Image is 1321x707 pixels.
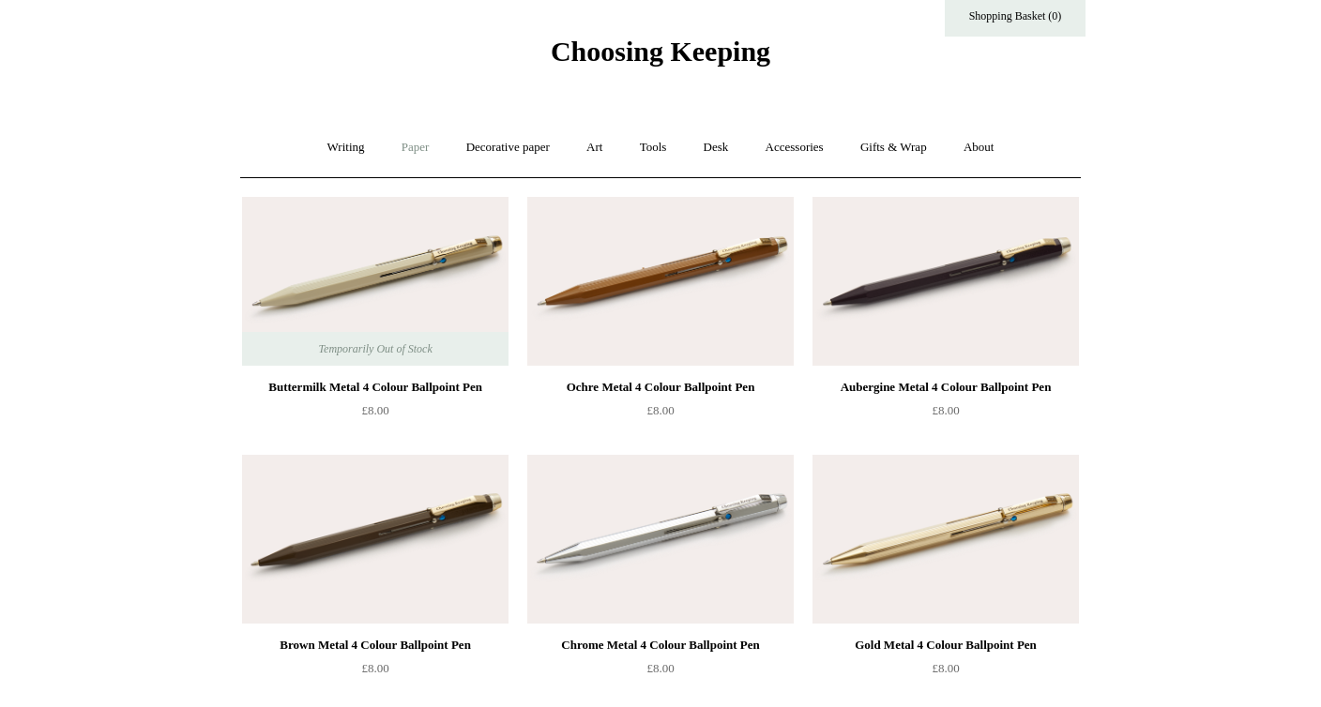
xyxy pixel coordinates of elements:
[551,51,770,64] a: Choosing Keeping
[242,376,509,453] a: Buttermilk Metal 4 Colour Ballpoint Pen £8.00
[817,634,1074,656] div: Gold Metal 4 Colour Ballpoint Pen
[947,123,1011,173] a: About
[687,123,746,173] a: Desk
[646,661,674,675] span: £8.00
[812,197,1079,366] img: Aubergine Metal 4 Colour Ballpoint Pen
[812,197,1079,366] a: Aubergine Metal 4 Colour Ballpoint Pen Aubergine Metal 4 Colour Ballpoint Pen
[247,634,504,656] div: Brown Metal 4 Colour Ballpoint Pen
[385,123,447,173] a: Paper
[812,455,1079,624] a: Gold Metal 4 Colour Ballpoint Pen Gold Metal 4 Colour Ballpoint Pen
[812,376,1079,453] a: Aubergine Metal 4 Colour Ballpoint Pen £8.00
[311,123,382,173] a: Writing
[569,123,619,173] a: Art
[242,197,509,366] img: Buttermilk Metal 4 Colour Ballpoint Pen
[532,376,789,399] div: Ochre Metal 4 Colour Ballpoint Pen
[527,376,794,453] a: Ochre Metal 4 Colour Ballpoint Pen £8.00
[817,376,1074,399] div: Aubergine Metal 4 Colour Ballpoint Pen
[812,455,1079,624] img: Gold Metal 4 Colour Ballpoint Pen
[623,123,684,173] a: Tools
[932,403,959,417] span: £8.00
[242,455,509,624] a: Brown Metal 4 Colour Ballpoint Pen Brown Metal 4 Colour Ballpoint Pen
[527,197,794,366] a: Ochre Metal 4 Colour Ballpoint Pen Ochre Metal 4 Colour Ballpoint Pen
[361,403,388,417] span: £8.00
[361,661,388,675] span: £8.00
[299,332,450,366] span: Temporarily Out of Stock
[532,634,789,656] div: Chrome Metal 4 Colour Ballpoint Pen
[247,376,504,399] div: Buttermilk Metal 4 Colour Ballpoint Pen
[749,123,841,173] a: Accessories
[527,455,794,624] a: Chrome Metal 4 Colour Ballpoint Pen Chrome Metal 4 Colour Ballpoint Pen
[527,455,794,624] img: Chrome Metal 4 Colour Ballpoint Pen
[449,123,567,173] a: Decorative paper
[646,403,674,417] span: £8.00
[932,661,959,675] span: £8.00
[242,197,509,366] a: Buttermilk Metal 4 Colour Ballpoint Pen Buttermilk Metal 4 Colour Ballpoint Pen Temporarily Out o...
[551,36,770,67] span: Choosing Keeping
[242,455,509,624] img: Brown Metal 4 Colour Ballpoint Pen
[527,197,794,366] img: Ochre Metal 4 Colour Ballpoint Pen
[843,123,944,173] a: Gifts & Wrap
